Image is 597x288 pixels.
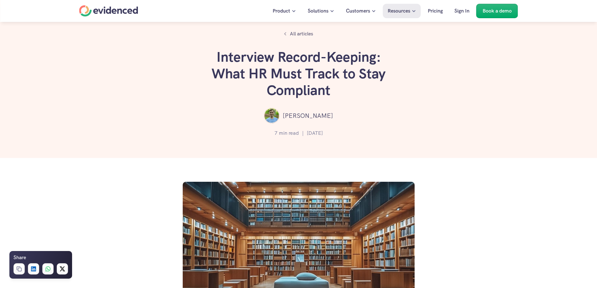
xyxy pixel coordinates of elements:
a: All articles [280,28,317,39]
p: Pricing [428,7,443,15]
p: min read [279,129,299,137]
p: Book a demo [483,7,512,15]
p: All articles [290,30,313,38]
a: Pricing [423,4,448,18]
p: Sign In [454,7,469,15]
p: Resources [388,7,410,15]
p: Solutions [308,7,328,15]
p: [DATE] [307,129,323,137]
a: Home [79,5,138,17]
p: Product [273,7,290,15]
a: Sign In [450,4,474,18]
p: [PERSON_NAME] [283,111,333,121]
img: "" [264,108,280,123]
a: Book a demo [476,4,518,18]
p: 7 [275,129,277,137]
h6: Share [13,254,26,262]
p: | [302,129,304,137]
h1: Interview Record-Keeping: What HR Must Track to Stay Compliant [205,49,393,98]
p: Customers [346,7,370,15]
